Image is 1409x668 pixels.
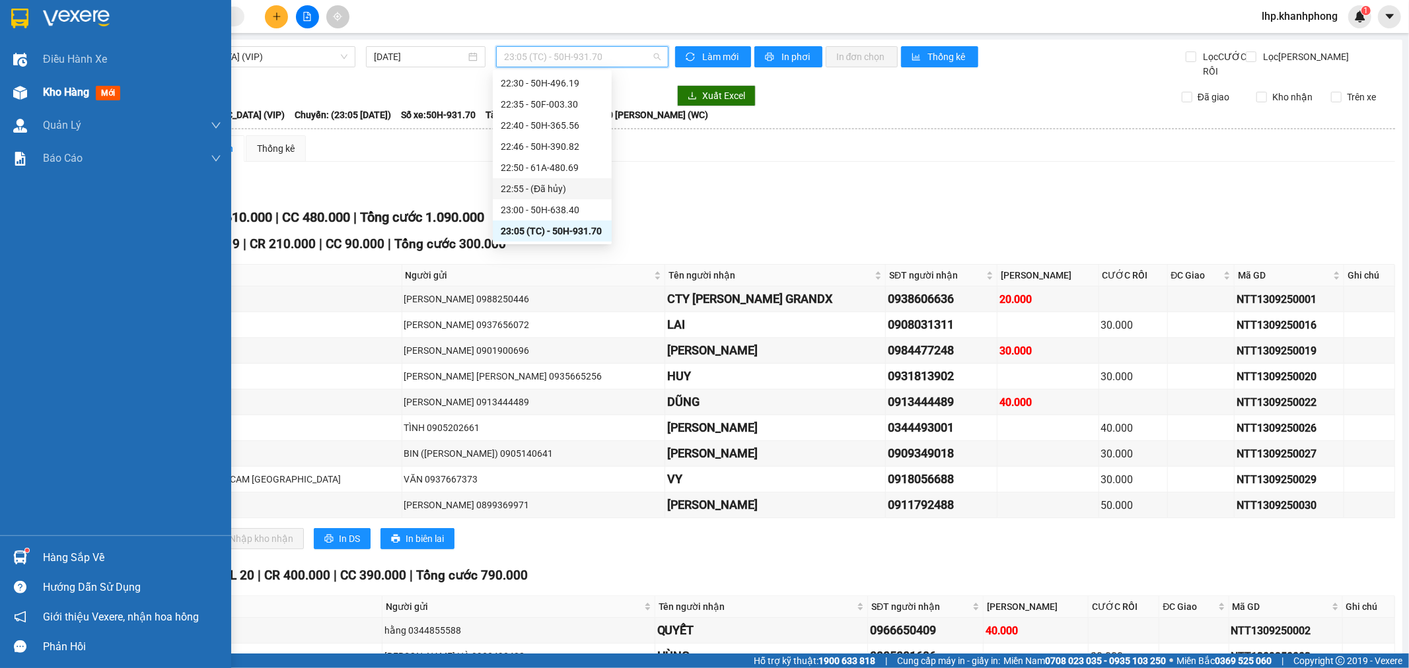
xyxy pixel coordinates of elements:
[886,441,997,467] td: 0909349018
[702,50,741,64] span: Làm mới
[868,618,984,644] td: 0966650409
[384,649,653,663] div: [PERSON_NAME] HÀ 0932493408
[665,312,886,338] td: LAI
[13,152,27,166] img: solution-icon
[688,91,697,102] span: download
[416,568,528,583] span: Tổng cước 790.000
[1336,656,1345,665] span: copyright
[888,367,995,385] div: 0931813902
[1099,265,1168,286] th: CƯỚC RỒI
[401,108,476,122] span: Số xe: 50H-931.70
[150,498,400,512] div: 1 TX
[1237,446,1342,462] div: NTT1309250027
[667,367,883,385] div: HUY
[897,653,1000,668] span: Cung cấp máy in - giấy in:
[1215,655,1272,666] strong: 0369 525 060
[360,209,484,225] span: Tổng cước 1.090.000
[404,343,663,358] div: [PERSON_NAME] 0901900696
[265,5,288,28] button: plus
[1101,471,1165,488] div: 30.000
[1267,90,1318,104] span: Kho nhận
[43,51,107,67] span: Điều hành xe
[1171,268,1221,283] span: ĐC Giao
[1163,599,1215,614] span: ĐC Giao
[150,472,400,486] div: 1 [PERSON_NAME] CAM [GEOGRAPHIC_DATA]
[1235,415,1344,441] td: NTT1309250026
[871,599,970,614] span: SĐT người nhận
[501,139,604,154] div: 22:46 - 50H-390.82
[250,236,316,251] span: CR 210.000
[1237,471,1342,488] div: NTT1309250029
[765,52,776,63] span: printer
[314,528,371,549] button: printerIn DS
[928,50,968,64] span: Thống kê
[43,548,221,568] div: Hàng sắp về
[501,224,604,238] div: 23:05 (TC) - 50H-931.70
[1361,6,1371,15] sup: 1
[1091,648,1157,665] div: 30.000
[386,599,641,614] span: Người gửi
[410,568,413,583] span: |
[25,549,29,552] sup: 1
[1251,8,1348,24] span: lhp.khanhphong
[14,581,26,593] span: question-circle
[14,611,26,623] span: notification
[1343,596,1395,618] th: Ghi chú
[324,534,334,545] span: printer
[150,446,400,461] div: 1 kiện đen
[888,444,995,463] div: 0909349018
[665,364,886,389] td: HUY
[667,316,883,334] div: LAI
[901,46,978,67] button: bar-chartThống kê
[222,568,254,583] span: SL 20
[1233,599,1329,614] span: Mã GD
[13,53,27,67] img: warehouse-icon
[986,622,1086,639] div: 40.000
[43,578,221,597] div: Hướng dẫn sử dụng
[1378,5,1401,28] button: caret-down
[388,236,391,251] span: |
[754,653,875,668] span: Hỗ trợ kỹ thuật:
[404,446,663,461] div: BIN ([PERSON_NAME]) 0905140641
[1237,291,1342,308] div: NTT1309250001
[888,290,995,308] div: 0938606636
[374,50,466,64] input: 13/09/2025
[665,441,886,467] td: MINH NHÂN
[999,394,1096,411] div: 40.000
[1238,268,1330,283] span: Mã GD
[1237,394,1342,411] div: NTT1309250022
[151,623,380,638] div: 1 tx
[211,153,221,164] span: down
[43,150,83,166] span: Báo cáo
[870,621,981,640] div: 0966650409
[1237,343,1342,359] div: NTT1309250019
[1101,317,1165,333] div: 30.000
[667,496,883,514] div: [PERSON_NAME]
[886,389,997,415] td: 0913444489
[264,568,330,583] span: CR 400.000
[1235,312,1344,338] td: NTT1309250016
[1237,368,1342,385] div: NTT1309250020
[406,268,652,283] span: Người gửi
[1235,286,1344,312] td: NTT1309250001
[667,470,883,488] div: VY
[501,182,604,196] div: 22:55 - (Đã hủy)
[501,97,604,112] div: 22:35 - 50F-003.30
[13,119,27,133] img: warehouse-icon
[1235,389,1344,415] td: NTT1309250022
[150,369,400,384] div: 1 kiện
[1344,265,1395,286] th: Ghi chú
[657,647,866,665] div: HÙNG
[1101,446,1165,462] div: 30.000
[150,420,400,435] div: 1 TX
[886,492,997,518] td: 0911792488
[667,393,883,411] div: DŨNG
[1045,655,1166,666] strong: 0708 023 035 - 0935 103 250
[404,472,663,486] div: VĂN 0937667373
[1101,368,1165,385] div: 30.000
[886,312,997,338] td: 0908031311
[339,531,360,546] span: In DS
[501,76,604,90] div: 22:30 - 50H-496.19
[818,655,875,666] strong: 1900 633 818
[295,108,391,122] span: Chuyến: (23:05 [DATE])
